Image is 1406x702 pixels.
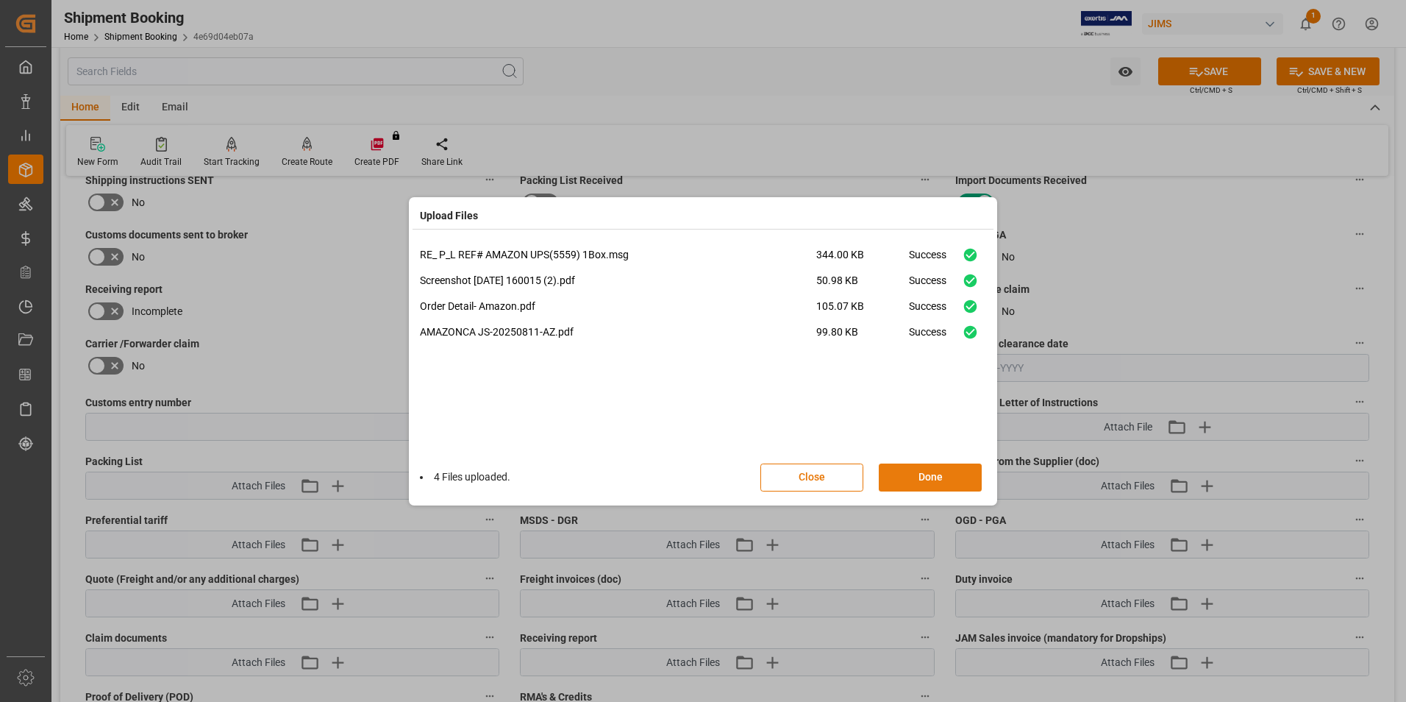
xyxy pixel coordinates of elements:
span: 344.00 KB [816,247,909,273]
div: Success [909,273,946,299]
div: Success [909,325,946,350]
p: Order Detail- Amazon.pdf [420,299,816,314]
button: Close [760,464,863,492]
span: 50.98 KB [816,273,909,299]
li: 4 Files uploaded. [420,469,510,485]
p: Screenshot [DATE] 160015 (2).pdf [420,273,816,288]
span: 105.07 KB [816,299,909,325]
p: AMAZONCA JS-20250811-AZ.pdf [420,325,816,340]
div: Success [909,247,946,273]
p: RE_ P_L REF# AMAZON UPS(5559) 1Box.msg [420,247,816,263]
button: Done [879,464,982,492]
span: 99.80 KB [816,325,909,350]
div: Success [909,299,946,325]
h4: Upload Files [420,208,478,224]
